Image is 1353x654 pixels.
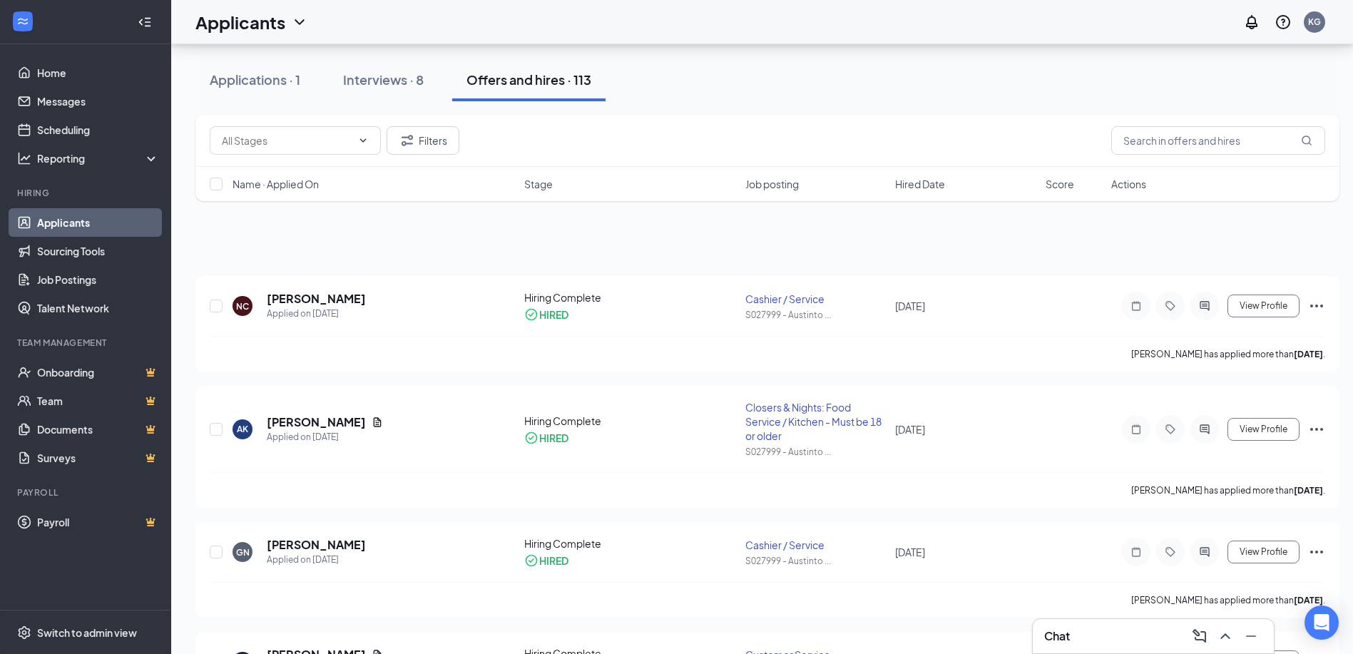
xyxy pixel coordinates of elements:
div: Hiring Complete [524,536,737,551]
div: Closers & Nights: Food Service / Kitchen - Must be 18 or older [745,400,887,443]
div: GN [236,546,250,558]
svg: ActiveChat [1196,424,1213,435]
svg: Notifications [1243,14,1260,31]
svg: ChevronUp [1217,628,1234,645]
div: Offers and hires · 113 [466,71,591,88]
span: Score [1046,177,1074,191]
div: KG [1308,16,1321,28]
input: All Stages [222,133,352,148]
h1: Applicants [195,10,285,34]
a: DocumentsCrown [37,415,159,444]
svg: QuestionInfo [1275,14,1292,31]
span: View Profile [1240,547,1287,557]
svg: Ellipses [1308,543,1325,561]
svg: Collapse [138,15,152,29]
input: Search in offers and hires [1111,126,1325,155]
span: Actions [1111,177,1146,191]
span: View Profile [1240,424,1287,434]
svg: MagnifyingGlass [1301,135,1312,146]
div: S027999 - Austinto ... [745,555,887,567]
div: HIRED [539,431,568,445]
div: Switch to admin view [37,625,137,640]
a: TeamCrown [37,387,159,415]
button: ChevronUp [1214,625,1237,648]
span: [DATE] [895,300,925,312]
button: Minimize [1240,625,1262,648]
svg: ChevronDown [357,135,369,146]
div: Payroll [17,486,156,499]
div: Cashier / Service [745,538,887,552]
div: AK [237,423,248,435]
svg: ChevronDown [291,14,308,31]
h5: [PERSON_NAME] [267,414,366,430]
b: [DATE] [1294,595,1323,606]
h3: Chat [1044,628,1070,644]
div: Open Intercom Messenger [1305,606,1339,640]
div: Applied on [DATE] [267,307,366,321]
a: Scheduling [37,116,159,144]
svg: Tag [1162,424,1179,435]
a: Sourcing Tools [37,237,159,265]
b: [DATE] [1294,349,1323,359]
svg: Settings [17,625,31,640]
span: [DATE] [895,423,925,436]
svg: Analysis [17,151,31,165]
svg: Filter [399,132,416,149]
svg: WorkstreamLogo [16,14,30,29]
div: Applied on [DATE] [267,553,366,567]
svg: Note [1128,300,1145,312]
button: View Profile [1227,295,1300,317]
svg: ComposeMessage [1191,628,1208,645]
a: Job Postings [37,265,159,294]
a: OnboardingCrown [37,358,159,387]
span: Hired Date [895,177,945,191]
p: [PERSON_NAME] has applied more than . [1131,348,1325,360]
button: View Profile [1227,541,1300,563]
svg: CheckmarkCircle [524,307,538,322]
a: SurveysCrown [37,444,159,472]
svg: Ellipses [1308,421,1325,438]
svg: Document [372,417,383,428]
svg: CheckmarkCircle [524,431,538,445]
div: Interviews · 8 [343,71,424,88]
div: Team Management [17,337,156,349]
a: Home [37,58,159,87]
button: Filter Filters [387,126,459,155]
p: [PERSON_NAME] has applied more than . [1131,594,1325,606]
div: HIRED [539,307,568,322]
div: Reporting [37,151,160,165]
div: NC [236,300,249,312]
svg: ActiveChat [1196,546,1213,558]
button: View Profile [1227,418,1300,441]
svg: Note [1128,424,1145,435]
span: Job posting [745,177,799,191]
svg: Ellipses [1308,297,1325,315]
div: Hiring Complete [524,414,737,428]
span: [DATE] [895,546,925,558]
div: Hiring Complete [524,290,737,305]
h5: [PERSON_NAME] [267,291,366,307]
div: S027999 - Austinto ... [745,309,887,321]
h5: [PERSON_NAME] [267,537,366,553]
div: HIRED [539,553,568,568]
span: Name · Applied On [233,177,319,191]
a: Talent Network [37,294,159,322]
div: Applications · 1 [210,71,300,88]
svg: CheckmarkCircle [524,553,538,568]
a: PayrollCrown [37,508,159,536]
a: Applicants [37,208,159,237]
svg: Note [1128,546,1145,558]
div: Hiring [17,187,156,199]
a: Messages [37,87,159,116]
p: [PERSON_NAME] has applied more than . [1131,484,1325,496]
svg: ActiveChat [1196,300,1213,312]
div: Cashier / Service [745,292,887,306]
div: S027999 - Austinto ... [745,446,887,458]
svg: Tag [1162,546,1179,558]
span: Stage [524,177,553,191]
b: [DATE] [1294,485,1323,496]
svg: Tag [1162,300,1179,312]
span: View Profile [1240,301,1287,311]
button: ComposeMessage [1188,625,1211,648]
svg: Minimize [1242,628,1260,645]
